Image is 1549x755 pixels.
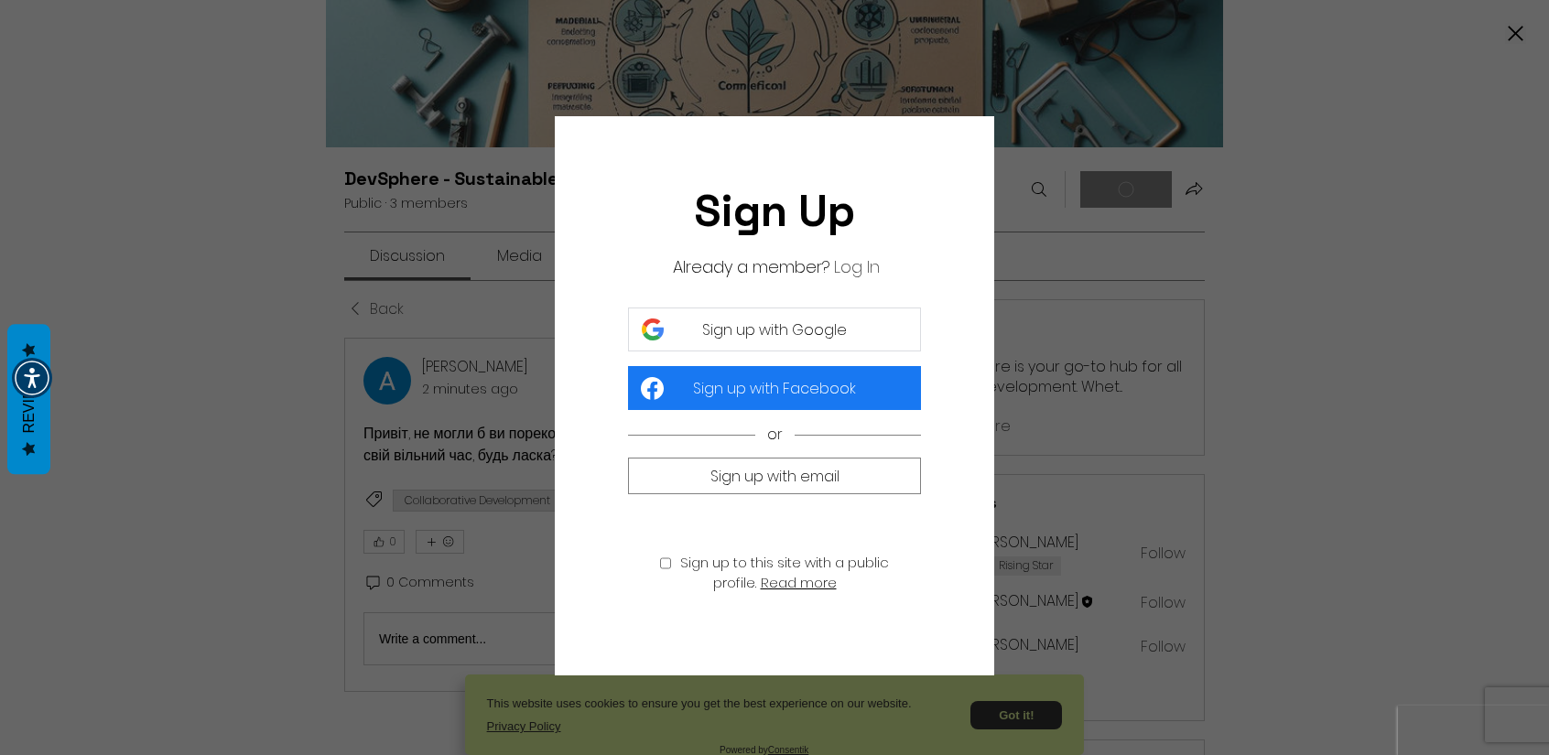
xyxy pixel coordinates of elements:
label: Sign up to this site with a public profile. [660,553,889,592]
span: Sign up with Google [702,318,847,341]
span: Sign up with email [710,465,839,488]
button: Sign up with email [628,458,921,494]
div: Accessibility Menu [12,358,52,398]
span: Sign up with Facebook [693,377,856,400]
button: Read more [761,572,837,593]
button: Reviews [7,324,50,474]
iframe: Google Відгуки клієнтів [1398,706,1549,755]
h2: Sign Up [628,189,921,233]
span: Already a member? [673,255,830,278]
button: Close [1504,22,1527,48]
span: or [755,424,795,445]
button: Already a member? Log In [834,255,880,278]
input: Sign up to this site with a public profile. [660,557,671,569]
button: Sign up with Google [628,307,921,351]
button: Sign up with Facebook [628,366,921,410]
